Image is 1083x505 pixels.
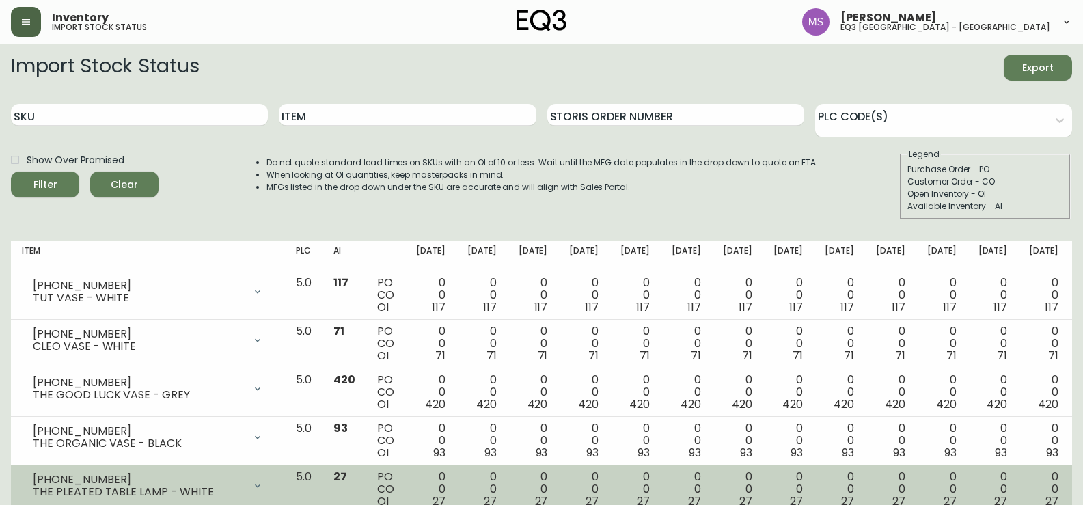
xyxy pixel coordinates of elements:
[927,374,957,411] div: 0 0
[968,241,1019,271] th: [DATE]
[377,277,394,314] div: PO CO
[432,299,445,315] span: 117
[517,10,567,31] img: logo
[519,374,548,411] div: 0 0
[876,325,905,362] div: 0 0
[416,277,445,314] div: 0 0
[876,277,905,314] div: 0 0
[885,396,905,412] span: 420
[285,417,323,465] td: 5.0
[681,396,701,412] span: 420
[907,163,1063,176] div: Purchase Order - PO
[11,172,79,197] button: Filter
[527,396,548,412] span: 420
[1015,59,1061,77] span: Export
[825,277,854,314] div: 0 0
[33,328,244,340] div: [PHONE_NUMBER]
[907,188,1063,200] div: Open Inventory - OI
[467,374,497,411] div: 0 0
[285,320,323,368] td: 5.0
[936,396,957,412] span: 420
[22,422,274,452] div: [PHONE_NUMBER]THE ORGANIC VASE - BLACK
[377,299,389,315] span: OI
[323,241,366,271] th: AI
[333,323,344,339] span: 71
[773,277,803,314] div: 0 0
[586,445,599,461] span: 93
[467,422,497,459] div: 0 0
[11,241,285,271] th: Item
[793,348,803,364] span: 71
[629,396,650,412] span: 420
[333,275,348,290] span: 117
[266,156,819,169] li: Do not quote standard lead times on SKUs with an OI of 10 or less. Wait until the MFG date popula...
[333,469,347,484] span: 27
[569,325,599,362] div: 0 0
[620,374,650,411] div: 0 0
[789,299,803,315] span: 117
[519,422,548,459] div: 0 0
[508,241,559,271] th: [DATE]
[1029,325,1058,362] div: 0 0
[672,374,701,411] div: 0 0
[907,148,941,161] legend: Legend
[907,200,1063,213] div: Available Inventory - AI
[534,299,548,315] span: 117
[672,277,701,314] div: 0 0
[435,348,445,364] span: 71
[689,445,701,461] span: 93
[732,396,752,412] span: 420
[1029,374,1058,411] div: 0 0
[814,241,865,271] th: [DATE]
[538,348,548,364] span: 71
[1045,299,1058,315] span: 117
[620,325,650,362] div: 0 0
[834,396,854,412] span: 420
[33,340,244,353] div: CLEO VASE - WHITE
[536,445,548,461] span: 93
[943,299,957,315] span: 117
[285,368,323,417] td: 5.0
[33,279,244,292] div: [PHONE_NUMBER]
[486,348,497,364] span: 71
[27,153,124,167] span: Show Over Promised
[842,445,854,461] span: 93
[416,422,445,459] div: 0 0
[927,277,957,314] div: 0 0
[640,348,650,364] span: 71
[519,277,548,314] div: 0 0
[876,374,905,411] div: 0 0
[638,445,650,461] span: 93
[377,396,389,412] span: OI
[585,299,599,315] span: 117
[661,241,712,271] th: [DATE]
[416,325,445,362] div: 0 0
[22,471,274,501] div: [PHONE_NUMBER]THE PLEATED TABLE LAMP - WHITE
[944,445,957,461] span: 93
[22,374,274,404] div: [PHONE_NUMBER]THE GOOD LUCK VASE - GREY
[266,169,819,181] li: When looking at OI quantities, keep masterpacks in mind.
[620,277,650,314] div: 0 0
[997,348,1007,364] span: 71
[377,348,389,364] span: OI
[333,372,355,387] span: 420
[927,325,957,362] div: 0 0
[825,325,854,362] div: 0 0
[865,241,916,271] th: [DATE]
[285,271,323,320] td: 5.0
[723,325,752,362] div: 0 0
[33,486,244,498] div: THE PLEATED TABLE LAMP - WHITE
[773,374,803,411] div: 0 0
[377,445,389,461] span: OI
[433,445,445,461] span: 93
[620,422,650,459] div: 0 0
[893,445,905,461] span: 93
[1046,445,1058,461] span: 93
[740,445,752,461] span: 93
[11,55,199,81] h2: Import Stock Status
[1029,277,1058,314] div: 0 0
[802,8,830,36] img: 1b6e43211f6f3cc0b0729c9049b8e7af
[578,396,599,412] span: 420
[672,422,701,459] div: 0 0
[52,12,109,23] span: Inventory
